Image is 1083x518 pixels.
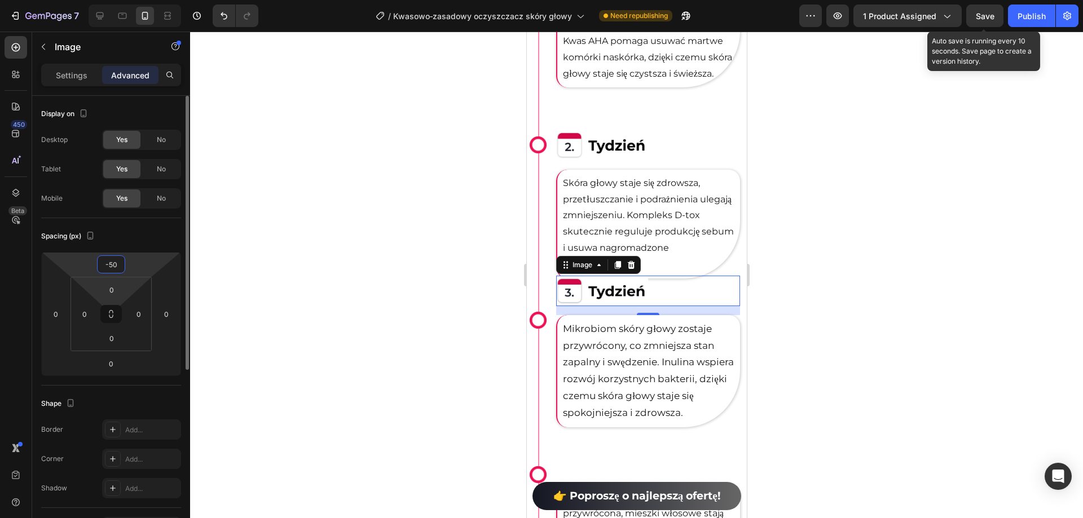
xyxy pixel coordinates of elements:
input: 0px [100,281,123,298]
p: Settings [56,69,87,81]
div: Border [41,424,63,435]
button: Publish [1008,5,1055,27]
span: Yes [116,164,127,174]
span: No [157,164,166,174]
span: Yes [116,193,127,203]
div: Mobile [41,193,63,203]
span: No [157,135,166,145]
input: 0 [47,306,64,322]
span: Save [976,11,994,21]
div: Add... [125,454,178,464]
div: Shape [41,396,77,411]
p: Skóra głowy staje się zdrowsza, przetłuszczanie i podrażnienia ulegają zmniejszeniu. Kompleks D-t... [36,144,208,241]
div: Corner [41,454,64,464]
button: Save [966,5,1003,27]
div: Publish [1018,10,1046,22]
div: Tablet [41,164,61,174]
div: Spacing (px) [41,229,97,244]
span: 1 product assigned [863,10,936,22]
span: Kwasowo‑zasadowy oczyszczacz skóry głowy [393,10,572,22]
img: FIRMELLE%20BADGES%20m%C3%A1solata%20_11_.png [29,98,121,129]
p: Image [55,40,151,54]
iframe: Design area [527,32,747,518]
img: FIRMELLE%20BADGES%20m%C3%A1solata%20_11_.png [29,244,121,275]
span: / [388,10,391,22]
input: 0px [76,306,93,322]
button: 1 product assigned [853,5,962,27]
div: Beta [8,206,27,215]
div: Add... [125,425,178,435]
input: 0px [130,306,147,322]
input: 0px [100,330,123,347]
div: Image [43,228,68,238]
div: Add... [125,484,178,494]
input: -50 [100,256,122,273]
span: Mikrobiom skóry głowy zostaje przywrócony, co zmniejsza stan zapalny i swędzenie. Inulina wspiera... [36,291,207,387]
div: Shadow [41,483,67,493]
div: Undo/Redo [213,5,258,27]
input: 0 [100,355,122,372]
p: Advanced [111,69,149,81]
div: 450 [11,120,27,129]
div: Display on [41,107,90,122]
p: 7 [74,9,79,23]
span: No [157,193,166,203]
span: Need republishing [610,11,668,21]
input: 0 [158,306,175,322]
button: 7 [5,5,84,27]
div: Desktop [41,135,68,145]
span: Yes [116,135,127,145]
div: Open Intercom Messenger [1045,463,1072,490]
img: FIRMELLE%20BADGES%20m%C3%A1solata%20_11_.png [29,444,121,474]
